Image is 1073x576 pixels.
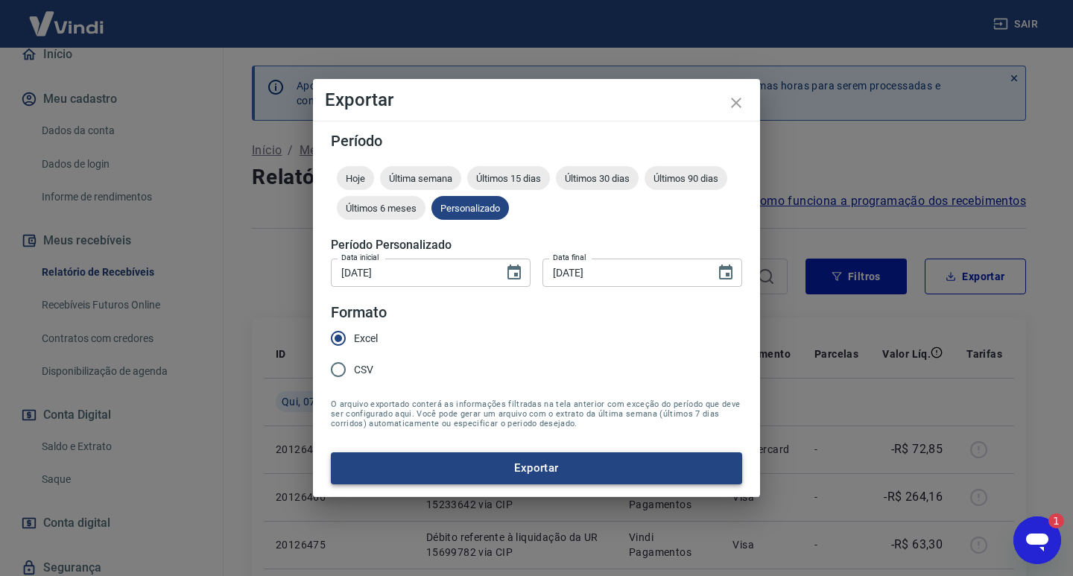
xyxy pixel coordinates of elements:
legend: Formato [331,302,387,323]
button: close [718,85,754,121]
input: DD/MM/YYYY [542,259,705,286]
div: Hoje [337,166,374,190]
span: CSV [354,362,373,378]
div: Personalizado [431,196,509,220]
div: Últimos 30 dias [556,166,639,190]
span: Últimos 6 meses [337,203,425,214]
label: Data inicial [341,252,379,263]
h4: Exportar [325,91,748,109]
span: Últimos 30 dias [556,173,639,184]
span: Personalizado [431,203,509,214]
span: Últimos 15 dias [467,173,550,184]
span: Hoje [337,173,374,184]
span: Excel [354,331,378,346]
div: Última semana [380,166,461,190]
span: Últimos 90 dias [645,173,727,184]
span: Última semana [380,173,461,184]
label: Data final [553,252,586,263]
button: Exportar [331,452,742,484]
span: O arquivo exportado conterá as informações filtradas na tela anterior com exceção do período que ... [331,399,742,428]
iframe: Botão para iniciar a janela de mensagens, 1 mensagem não lida [1013,516,1061,564]
iframe: Número de mensagens não lidas [1034,513,1064,528]
button: Choose date, selected date is 11 de ago de 2025 [711,258,741,288]
button: Choose date, selected date is 6 de ago de 2025 [499,258,529,288]
div: Últimos 6 meses [337,196,425,220]
h5: Período Personalizado [331,238,742,253]
div: Últimos 90 dias [645,166,727,190]
h5: Período [331,133,742,148]
div: Últimos 15 dias [467,166,550,190]
input: DD/MM/YYYY [331,259,493,286]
